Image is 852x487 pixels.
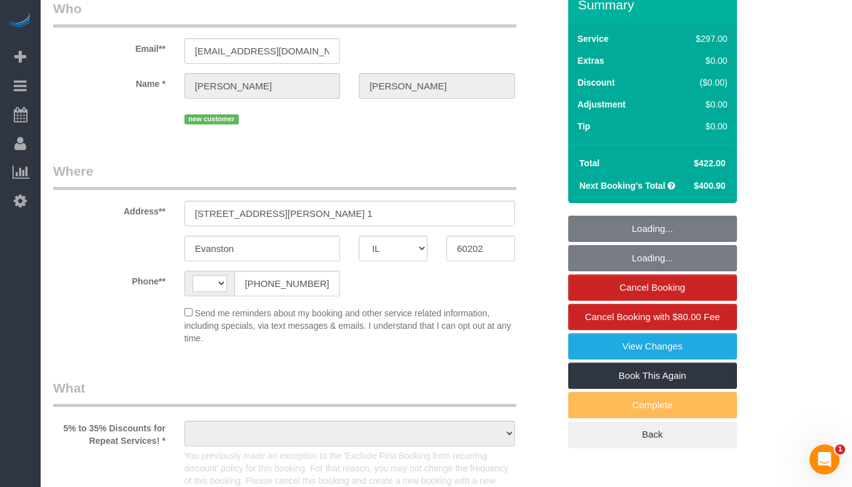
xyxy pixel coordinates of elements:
[694,181,726,191] span: $400.90
[809,444,839,474] iframe: Intercom live chat
[669,120,728,133] div: $0.00
[446,236,515,261] input: Zip Code**
[579,158,599,168] strong: Total
[53,162,516,190] legend: Where
[568,304,737,330] a: Cancel Booking with $80.00 Fee
[568,274,737,301] a: Cancel Booking
[8,13,33,30] img: Automaid Logo
[184,114,239,124] span: new customer
[835,444,845,454] span: 1
[669,98,728,111] div: $0.00
[184,308,511,343] span: Send me reminders about my booking and other service related information, including specials, via...
[359,73,515,99] input: Last Name*
[578,98,626,111] label: Adjustment
[568,421,737,448] a: Back
[669,54,728,67] div: $0.00
[579,181,666,191] strong: Next Booking's Total
[669,33,728,45] div: $297.00
[568,333,737,359] a: View Changes
[184,73,341,99] input: First Name**
[44,418,175,447] label: 5% to 35% Discounts for Repeat Services! *
[669,76,728,89] div: ($0.00)
[694,158,726,168] span: $422.00
[53,379,516,407] legend: What
[585,311,720,322] span: Cancel Booking with $80.00 Fee
[578,76,615,89] label: Discount
[44,73,175,90] label: Name *
[578,54,604,67] label: Extras
[578,33,609,45] label: Service
[568,363,737,389] a: Book This Again
[578,120,591,133] label: Tip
